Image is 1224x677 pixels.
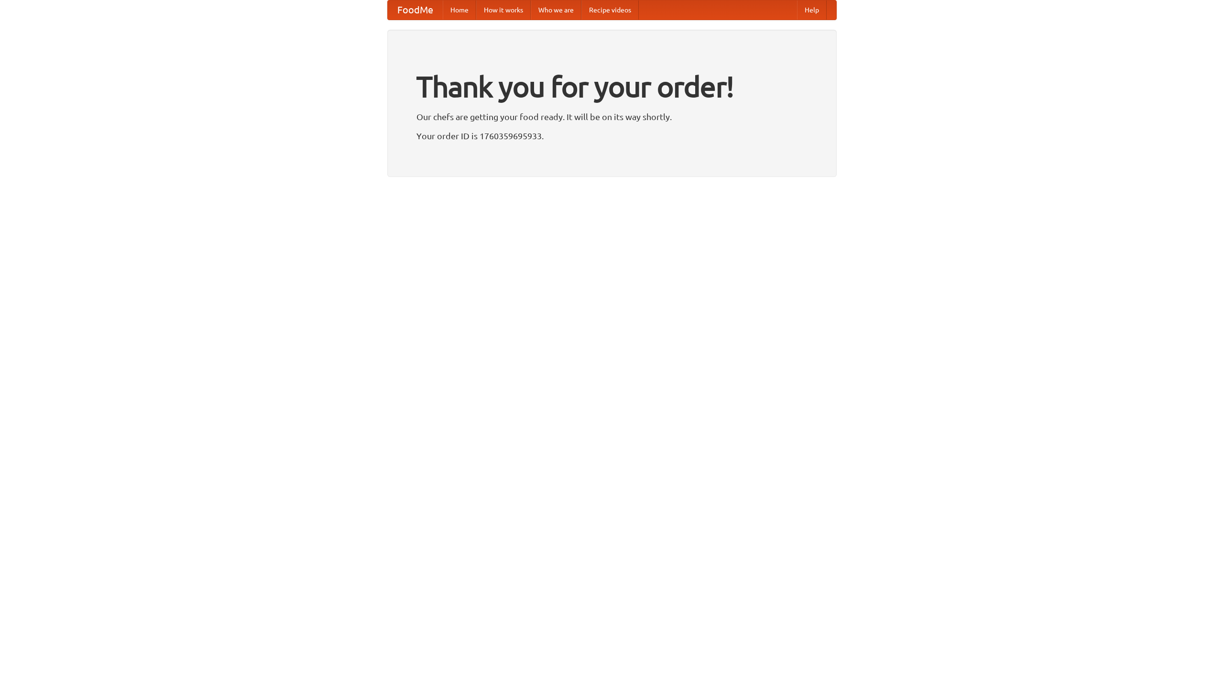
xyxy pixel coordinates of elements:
a: Recipe videos [581,0,639,20]
h1: Thank you for your order! [416,64,808,110]
p: Your order ID is 1760359695933. [416,129,808,143]
a: Home [443,0,476,20]
a: How it works [476,0,531,20]
a: Who we are [531,0,581,20]
p: Our chefs are getting your food ready. It will be on its way shortly. [416,110,808,124]
a: Help [797,0,827,20]
a: FoodMe [388,0,443,20]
